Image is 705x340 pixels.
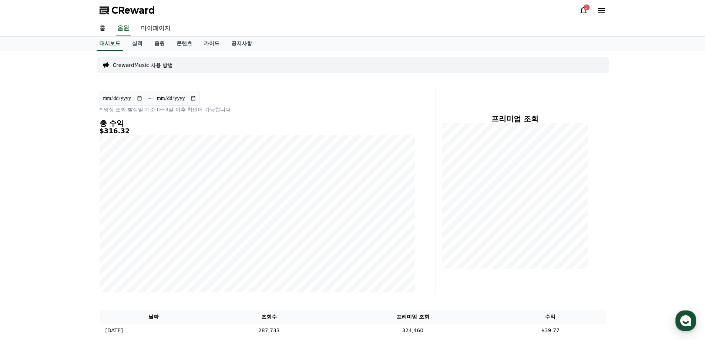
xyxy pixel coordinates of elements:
a: CReward [100,4,155,16]
a: Settings [95,235,142,253]
th: 프리미엄 조회 [330,310,495,324]
a: Home [2,235,49,253]
a: 콘텐츠 [171,37,198,51]
a: 대시보드 [97,37,123,51]
a: 홈 [94,21,111,36]
td: 324,460 [330,324,495,337]
a: 음원 [148,37,171,51]
a: 실적 [126,37,148,51]
a: 3 [579,6,588,15]
a: 가이드 [198,37,225,51]
th: 날짜 [100,310,208,324]
a: CrewardMusic 사용 방법 [113,61,173,69]
div: 3 [584,4,590,10]
a: Messages [49,235,95,253]
p: [DATE] [105,327,123,334]
p: * 영상 조회 발생일 기준 D+3일 이후 확인이 가능합니다. [100,106,415,113]
span: CReward [111,4,155,16]
span: Messages [61,246,83,252]
h4: 프리미엄 조회 [442,115,588,123]
span: Settings [110,246,128,252]
th: 수익 [495,310,606,324]
a: 공지사항 [225,37,258,51]
a: 음원 [116,21,131,36]
td: 287,733 [208,324,330,337]
h4: 총 수익 [100,119,415,127]
td: $39.77 [495,324,606,337]
p: ~ [147,94,152,103]
span: Home [19,246,32,252]
a: 마이페이지 [135,21,177,36]
th: 조회수 [208,310,330,324]
h5: $316.32 [100,127,415,135]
